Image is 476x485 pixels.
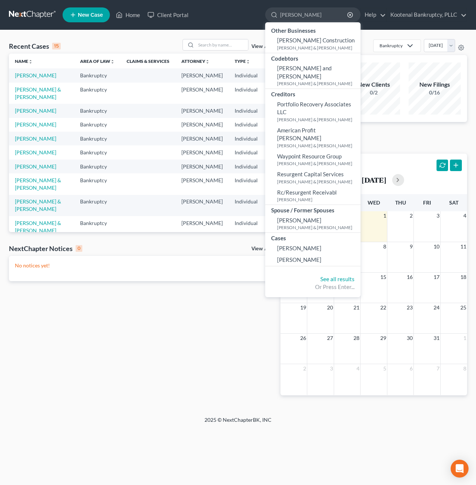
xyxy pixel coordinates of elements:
[302,364,307,373] span: 2
[460,273,467,282] span: 18
[277,37,355,44] span: [PERSON_NAME] Construction
[15,58,33,64] a: Nameunfold_more
[15,220,61,234] a: [PERSON_NAME] & [PERSON_NAME]
[265,25,361,35] div: Other Businesses
[80,58,115,64] a: Area of Lawunfold_more
[15,198,61,212] a: [PERSON_NAME] & [PERSON_NAME]
[144,8,192,22] a: Client Portal
[320,276,355,282] a: See all results
[463,211,467,220] span: 4
[277,256,321,263] span: [PERSON_NAME]
[9,244,82,253] div: NextChapter Notices
[175,195,229,216] td: [PERSON_NAME]
[15,121,56,128] a: [PERSON_NAME]
[409,364,413,373] span: 6
[277,101,351,115] span: Portfolio Recovery Associates LLC
[299,334,307,343] span: 26
[380,303,387,312] span: 22
[277,65,331,79] span: [PERSON_NAME] and [PERSON_NAME]
[277,179,359,185] small: [PERSON_NAME] & [PERSON_NAME]
[463,364,467,373] span: 8
[265,205,361,214] div: Spouse / Former Spouses
[74,195,121,216] td: Bankruptcy
[406,334,413,343] span: 30
[229,68,264,82] td: Individual
[406,303,413,312] span: 23
[463,334,467,343] span: 1
[395,199,406,206] span: Thu
[28,60,33,64] i: unfold_more
[264,132,300,145] td: ID
[15,177,61,191] a: [PERSON_NAME] & [PERSON_NAME]
[277,142,359,149] small: [PERSON_NAME] & [PERSON_NAME]
[277,245,321,251] span: [PERSON_NAME]
[74,173,121,195] td: Bankruptcy
[277,116,359,123] small: [PERSON_NAME] & [PERSON_NAME]
[271,283,355,291] div: Or Press Enter...
[460,303,467,312] span: 25
[15,135,56,142] a: [PERSON_NAME]
[277,196,359,203] small: [PERSON_NAME]
[175,68,229,82] td: [PERSON_NAME]
[265,242,361,254] a: [PERSON_NAME]
[387,8,467,22] a: Kootenai Bankruptcy, PLLC
[9,42,61,51] div: Recent Cases
[265,35,361,53] a: [PERSON_NAME] Construction[PERSON_NAME] & [PERSON_NAME]
[229,145,264,159] td: Individual
[409,242,413,251] span: 9
[229,173,264,195] td: Individual
[15,262,267,269] p: No notices yet!
[52,43,61,49] div: 15
[74,145,121,159] td: Bankruptcy
[74,104,121,118] td: Bankruptcy
[265,187,361,205] a: Rc/Resurgent Receivabl[PERSON_NAME]
[277,80,359,87] small: [PERSON_NAME] & [PERSON_NAME]
[277,217,321,224] span: [PERSON_NAME]
[246,60,250,64] i: unfold_more
[175,118,229,132] td: [PERSON_NAME]
[380,42,403,49] div: Bankruptcy
[299,303,307,312] span: 19
[110,60,115,64] i: unfold_more
[383,242,387,251] span: 8
[348,89,400,96] div: 0/2
[277,224,359,231] small: [PERSON_NAME] & [PERSON_NAME]
[26,416,450,430] div: 2025 © NextChapterBK, INC
[329,364,334,373] span: 3
[229,83,264,104] td: Individual
[235,58,250,64] a: Typeunfold_more
[175,173,229,195] td: [PERSON_NAME]
[265,215,361,233] a: [PERSON_NAME][PERSON_NAME] & [PERSON_NAME]
[277,127,321,141] span: American Profit [PERSON_NAME]
[433,303,440,312] span: 24
[229,216,264,237] td: Individual
[326,334,334,343] span: 27
[436,364,440,373] span: 7
[175,132,229,145] td: [PERSON_NAME]
[251,44,270,49] a: View All
[265,168,361,187] a: Resurgent Capital Services[PERSON_NAME] & [PERSON_NAME]
[175,104,229,118] td: [PERSON_NAME]
[423,199,431,206] span: Fri
[326,303,334,312] span: 20
[264,118,300,132] td: ID
[265,254,361,266] a: [PERSON_NAME]
[175,216,229,237] td: [PERSON_NAME]
[229,118,264,132] td: Individual
[15,72,56,78] a: [PERSON_NAME]
[409,89,461,96] div: 0/16
[265,151,361,169] a: Waypoint Resource Group[PERSON_NAME] & [PERSON_NAME]
[280,8,348,22] input: Search by name...
[383,364,387,373] span: 5
[74,118,121,132] td: Bankruptcy
[15,86,61,100] a: [PERSON_NAME] & [PERSON_NAME]
[251,246,270,251] a: View All
[436,211,440,220] span: 3
[181,58,210,64] a: Attorneyunfold_more
[353,334,360,343] span: 28
[229,195,264,216] td: Individual
[265,233,361,242] div: Cases
[15,163,56,170] a: [PERSON_NAME]
[380,273,387,282] span: 15
[196,39,248,50] input: Search by name...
